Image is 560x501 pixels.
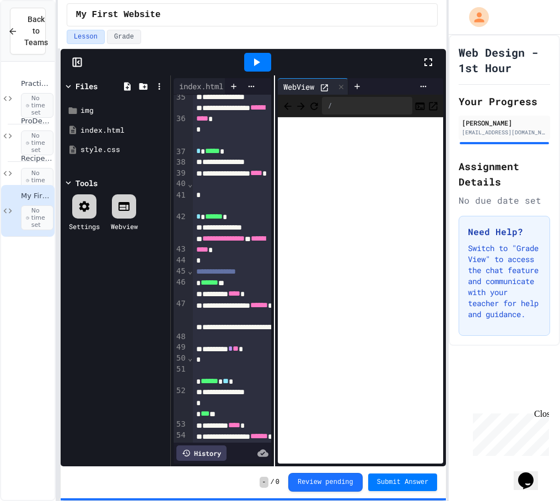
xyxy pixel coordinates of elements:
[69,221,100,231] div: Settings
[21,117,52,126] span: ProDesigner
[80,144,166,155] div: style.css
[459,159,550,189] h2: Assignment Details
[21,154,52,164] span: Recipe Project
[80,125,166,136] div: index.html
[459,194,550,207] div: No due date set
[21,130,53,156] span: No time set
[21,93,53,118] span: No time set
[462,118,547,128] div: [PERSON_NAME]
[21,205,53,231] span: No time set
[24,14,48,48] span: Back to Teams
[468,243,541,320] p: Switch to "Grade View" to access the chat feature and communicate with your teacher for help and ...
[80,105,166,116] div: img
[4,4,76,70] div: Chat with us now!Close
[459,45,550,75] h1: Web Design - 1st Hour
[276,478,279,487] span: 0
[21,192,52,201] span: My First Website
[469,409,549,456] iframe: chat widget
[260,477,268,488] span: -
[21,168,53,193] span: No time set
[462,128,547,137] div: [EMAIL_ADDRESS][DOMAIN_NAME]
[368,473,438,491] button: Submit Answer
[111,221,138,231] div: Webview
[76,80,98,92] div: Files
[76,177,98,189] div: Tools
[271,478,274,487] span: /
[514,457,549,490] iframe: chat widget
[459,94,550,109] h2: Your Progress
[107,30,141,44] button: Grade
[288,473,363,492] button: Review pending
[468,225,541,238] h3: Need Help?
[377,478,429,487] span: Submit Answer
[67,30,105,44] button: Lesson
[457,4,492,30] div: My Account
[10,8,46,55] button: Back to Teams
[76,8,161,21] span: My First Website
[21,79,52,89] span: Practice Basic CSS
